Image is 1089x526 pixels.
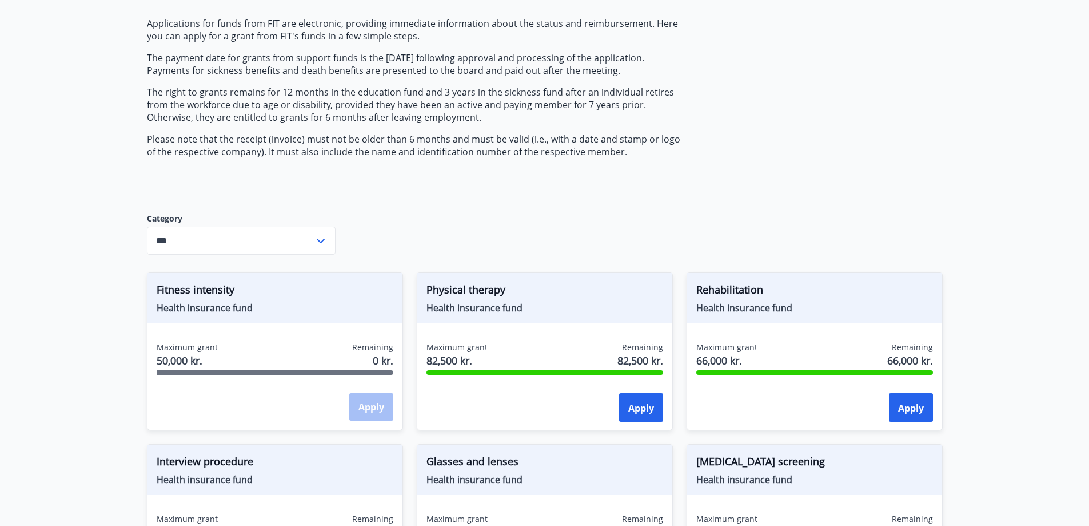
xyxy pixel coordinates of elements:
[628,402,654,414] font: Apply
[157,342,218,353] span: Maximum grant
[696,302,792,314] font: Health insurance fund
[147,86,687,124] p: The right to grants remains for 12 months in the education fund and 3 years in the sickness fund ...
[157,302,253,314] font: Health insurance fund
[157,513,218,524] font: Maximum grant
[157,454,253,468] font: Interview procedure
[696,513,757,524] font: Maximum grant
[898,402,924,414] font: Apply
[147,213,182,224] font: Category
[352,342,393,353] span: Remaining
[147,17,687,42] p: Applications for funds from FIT are electronic, providing immediate information about the status ...
[426,454,518,468] font: Glasses and lenses
[892,342,933,353] font: Remaining
[622,513,663,524] font: Remaining
[696,454,825,468] font: [MEDICAL_DATA] screening
[426,354,472,367] font: 82,500 kr.
[696,283,763,296] font: Rehabilitation
[352,513,393,524] font: Remaining
[696,354,742,367] font: 66,000 kr.
[147,133,687,158] p: Please note that the receipt (invoice) must not be older than 6 months and must be valid (i.e., w...
[887,354,933,367] font: 66,000 kr.
[696,342,757,353] font: Maximum grant
[617,354,663,367] font: 82,500 kr.
[147,52,687,77] p: The payment date for grants from support funds is the [DATE] following approval and processing of...
[892,513,933,524] font: Remaining
[373,354,393,367] font: 0 kr.
[157,283,234,296] font: Fitness intensity
[426,342,488,353] font: Maximum grant
[889,393,933,422] button: Apply
[426,302,522,314] font: Health insurance fund
[426,513,488,524] font: Maximum grant
[157,473,253,486] font: Health insurance fund
[622,342,663,353] font: Remaining
[619,393,663,422] button: Apply
[426,473,522,486] font: Health insurance fund
[157,354,202,367] font: 50,000 kr.
[426,283,505,296] font: Physical therapy
[696,473,792,486] font: Health insurance fund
